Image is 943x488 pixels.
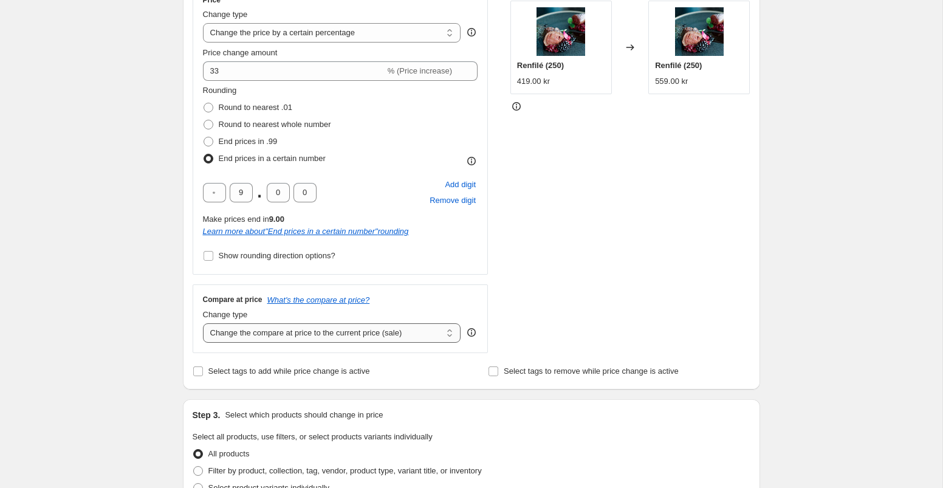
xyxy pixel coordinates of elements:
span: Select tags to remove while price change is active [504,366,679,376]
span: Show rounding direction options? [219,251,335,260]
span: Select tags to add while price change is active [208,366,370,376]
span: Filter by product, collection, tag, vendor, product type, variant title, or inventory [208,466,482,475]
p: Select which products should change in price [225,409,383,421]
span: Renfilé (250) [655,61,702,70]
span: End prices in .99 [219,137,278,146]
span: . [256,183,263,202]
span: Select all products, use filters, or select products variants individually [193,432,433,441]
input: -15 [203,61,385,81]
div: 559.00 kr [655,75,688,88]
div: help [465,26,478,38]
span: End prices in a certain number [219,154,326,163]
span: Change type [203,310,248,319]
b: 9.00 [269,215,284,224]
input: ﹡ [230,183,253,202]
img: Njalgiesrenfile_1_80x.jpg [675,7,724,56]
input: ﹡ [293,183,317,202]
img: Njalgiesrenfile_1_80x.jpg [537,7,585,56]
input: ﹡ [267,183,290,202]
button: Remove placeholder [428,193,478,208]
button: Add placeholder [443,177,478,193]
span: Change type [203,10,248,19]
span: Renfilé (250) [517,61,564,70]
span: All products [208,449,250,458]
i: Learn more about " End prices in a certain number " rounding [203,227,409,236]
span: Rounding [203,86,237,95]
span: Round to nearest .01 [219,103,292,112]
span: Add digit [445,179,476,191]
span: Round to nearest whole number [219,120,331,129]
h3: Compare at price [203,295,262,304]
span: Remove digit [430,194,476,207]
span: % (Price increase) [388,66,452,75]
div: 419.00 kr [517,75,550,88]
span: Price change amount [203,48,278,57]
div: help [465,326,478,339]
a: Learn more about"End prices in a certain number"rounding [203,227,409,236]
button: What's the compare at price? [267,295,370,304]
h2: Step 3. [193,409,221,421]
input: ﹡ [203,183,226,202]
span: Make prices end in [203,215,284,224]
